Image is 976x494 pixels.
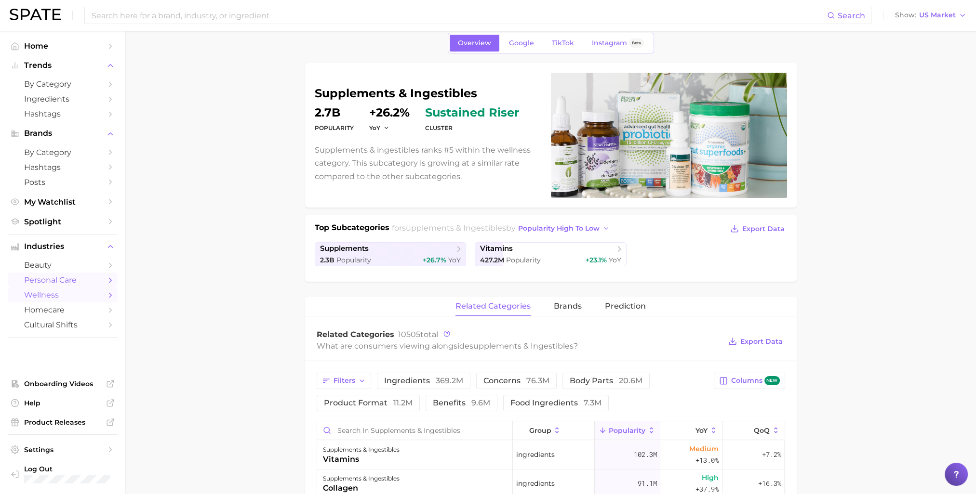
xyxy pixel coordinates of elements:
[24,94,101,104] span: Ingredients
[554,302,582,311] span: brands
[695,427,708,434] span: YoY
[24,163,101,172] span: Hashtags
[315,88,539,99] h1: supplements & ingestibles
[740,338,783,346] span: Export Data
[480,256,504,264] span: 427.2m
[513,421,595,440] button: group
[480,244,513,253] span: vitamins
[450,35,499,52] a: Overview
[323,473,400,484] div: supplements & ingestibles
[8,91,118,106] a: Ingredients
[722,421,784,440] button: QoQ
[483,377,549,385] span: concerns
[448,256,461,264] span: YoY
[609,427,645,434] span: Popularity
[334,377,355,385] span: Filters
[895,13,916,18] span: Show
[458,39,491,47] span: Overview
[24,379,101,388] span: Onboarding Videos
[8,160,118,175] a: Hashtags
[24,290,101,299] span: wellness
[24,41,101,51] span: Home
[529,427,551,434] span: group
[714,373,785,389] button: Columnsnew
[402,223,506,233] span: supplements & ingestibles
[323,482,400,494] div: collagen
[584,35,652,52] a: InstagramBeta
[518,224,600,233] span: popularity high to low
[398,330,438,339] span: total
[24,197,101,207] span: My Watchlist
[8,239,118,254] button: Industries
[754,427,770,434] span: QoQ
[8,39,118,53] a: Home
[8,287,118,302] a: wellness
[24,320,101,329] span: cultural shifts
[369,107,410,118] dd: +26.2%
[24,178,101,187] span: Posts
[8,214,118,229] a: Spotlight
[315,143,539,183] p: Supplements & ingestibles ranks #5 within the wellness category. This subcategory is growing at a...
[475,242,627,266] a: vitamins427.2m Popularity+23.1% YoY
[726,335,785,348] button: Export Data
[91,7,827,24] input: Search here for a brand, industry, or ingredient
[689,443,719,455] span: Medium
[471,398,490,407] span: 9.6m
[632,39,641,47] span: Beta
[584,398,602,407] span: 7.3m
[455,302,531,311] span: related categories
[8,317,118,332] a: cultural shifts
[24,260,101,270] span: beauty
[323,454,400,465] div: vitamins
[8,415,118,429] a: Product Releases
[605,302,646,311] span: Prediction
[315,122,354,134] dt: Popularity
[509,39,534,47] span: Google
[369,124,380,132] span: YoY
[425,107,519,118] span: sustained riser
[516,449,555,460] span: ingredients
[8,396,118,410] a: Help
[24,445,101,454] span: Settings
[320,244,369,253] span: supplements
[425,122,519,134] dt: cluster
[24,61,101,70] span: Trends
[336,256,371,264] span: Popularity
[8,106,118,121] a: Hashtags
[384,377,463,385] span: ingredients
[838,11,865,20] span: Search
[702,472,719,483] span: High
[317,330,394,339] span: Related Categories
[619,376,642,385] span: 20.6m
[552,39,574,47] span: TikTok
[433,399,490,407] span: benefits
[695,455,719,466] span: +13.0%
[315,107,354,118] dd: 2.7b
[369,124,390,132] button: YoY
[24,418,101,427] span: Product Releases
[315,242,467,266] a: supplements2.3b Popularity+26.7% YoY
[919,13,956,18] span: US Market
[570,377,642,385] span: body parts
[323,444,400,455] div: supplements & ingestibles
[8,273,118,287] a: personal care
[320,256,334,264] span: 2.3b
[8,377,118,391] a: Onboarding Videos
[24,217,101,226] span: Spotlight
[317,421,512,440] input: Search in supplements & ingestibles
[423,256,446,264] span: +26.7%
[592,39,627,47] span: Instagram
[586,256,607,264] span: +23.1%
[510,399,602,407] span: food ingredients
[762,449,781,460] span: +7.2%
[516,478,555,489] span: ingredients
[24,465,136,473] span: Log Out
[8,145,118,160] a: by Category
[8,77,118,91] a: by Category
[24,148,101,157] span: by Category
[10,9,61,20] img: SPATE
[506,256,541,264] span: Popularity
[660,421,722,440] button: YoY
[393,398,413,407] span: 11.2m
[24,399,101,407] span: Help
